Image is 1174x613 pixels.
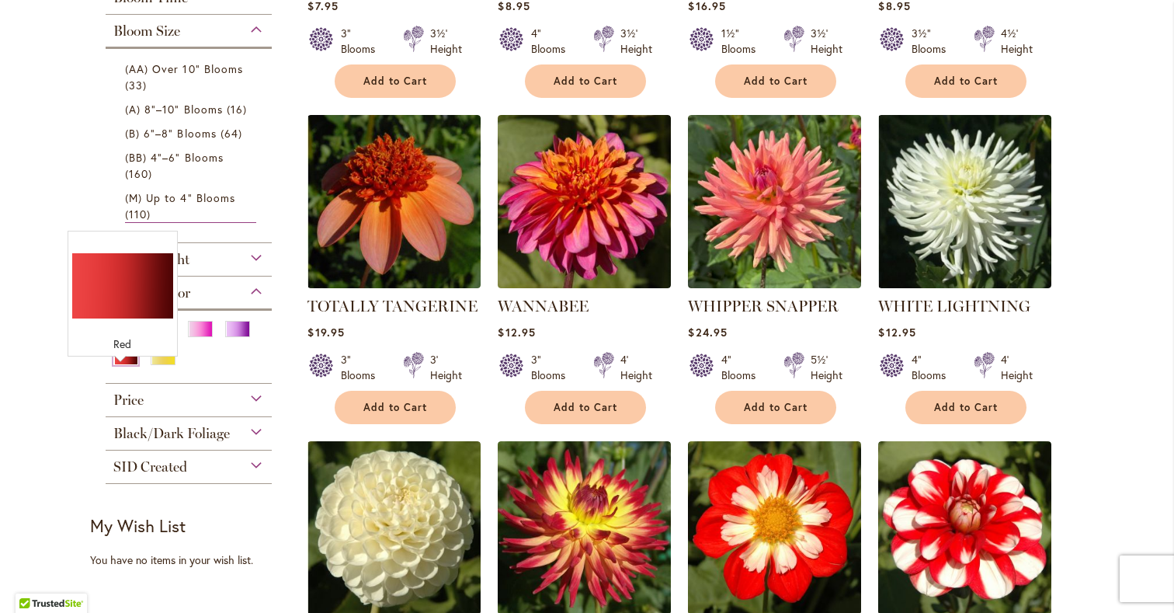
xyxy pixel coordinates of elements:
[688,115,861,288] img: WHIPPER SNAPPER
[341,352,384,383] div: 3" Blooms
[341,26,384,57] div: 3" Blooms
[12,558,55,601] iframe: Launch Accessibility Center
[125,126,217,141] span: (B) 6"–8" Blooms
[905,64,1026,98] button: Add to Cart
[715,64,836,98] button: Add to Cart
[525,64,646,98] button: Add to Cart
[113,458,187,475] span: SID Created
[125,77,151,93] span: 33
[363,75,427,88] span: Add to Cart
[498,277,671,291] a: WANNABEE
[688,297,839,315] a: WHIPPER SNAPPER
[934,75,998,88] span: Add to Cart
[363,401,427,414] span: Add to Cart
[811,352,842,383] div: 5½' Height
[531,352,575,383] div: 3" Blooms
[620,352,652,383] div: 4' Height
[125,206,155,222] span: 110
[125,149,256,182] a: (BB) 4"–6" Blooms 160
[335,64,456,98] button: Add to Cart
[498,115,671,288] img: WANNABEE
[811,26,842,57] div: 3½' Height
[554,75,617,88] span: Add to Cart
[125,150,224,165] span: (BB) 4"–6" Blooms
[125,190,235,205] span: (M) Up to 4" Blooms
[125,61,256,93] a: (AA) Over 10" Blooms 33
[221,125,246,141] span: 64
[498,325,535,340] span: $12.95
[688,277,861,291] a: WHIPPER SNAPPER
[430,352,462,383] div: 3' Height
[72,336,173,352] div: Red
[125,102,223,117] span: (A) 8"–10" Blooms
[1001,26,1033,57] div: 4½' Height
[125,165,156,182] span: 160
[721,352,765,383] div: 4" Blooms
[531,26,575,57] div: 4" Blooms
[125,61,243,76] span: (AA) Over 10" Blooms
[620,26,652,57] div: 3½' Height
[498,297,589,315] a: WANNABEE
[934,401,998,414] span: Add to Cart
[227,101,251,117] span: 16
[912,352,955,383] div: 4" Blooms
[912,26,955,57] div: 3½" Blooms
[430,26,462,57] div: 3½' Height
[307,325,344,340] span: $19.95
[554,401,617,414] span: Add to Cart
[1001,352,1033,383] div: 4' Height
[113,23,180,40] span: Bloom Size
[715,391,836,424] button: Add to Cart
[721,26,765,57] div: 1½" Blooms
[125,190,256,223] a: (M) Up to 4" Blooms 110
[905,391,1026,424] button: Add to Cart
[744,401,808,414] span: Add to Cart
[125,101,256,117] a: (A) 8"–10" Blooms 16
[744,75,808,88] span: Add to Cart
[307,115,481,288] img: TOTALLY TANGERINE
[113,392,144,409] span: Price
[125,125,256,141] a: (B) 6"–8" Blooms 64
[688,325,727,340] span: $24.95
[307,297,478,315] a: TOTALLY TANGERINE
[878,297,1030,315] a: WHITE LIGHTNING
[113,425,230,442] span: Black/Dark Foliage
[307,277,481,291] a: TOTALLY TANGERINE
[335,391,456,424] button: Add to Cart
[878,277,1051,291] a: WHITE LIGHTNING
[878,325,915,340] span: $12.95
[90,552,297,568] div: You have no items in your wish list.
[878,115,1051,288] img: WHITE LIGHTNING
[525,391,646,424] button: Add to Cart
[90,514,186,537] strong: My Wish List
